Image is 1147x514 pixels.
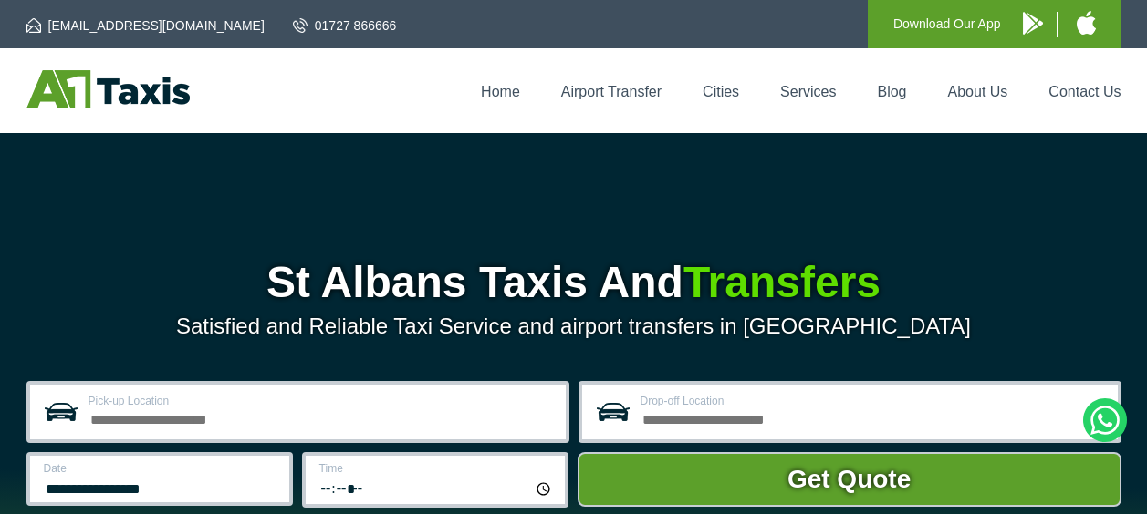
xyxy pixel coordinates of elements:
p: Satisfied and Reliable Taxi Service and airport transfers in [GEOGRAPHIC_DATA] [26,314,1121,339]
a: 01727 866666 [293,16,397,35]
button: Get Quote [578,452,1121,507]
label: Pick-up Location [89,396,555,406]
span: Transfers [683,258,881,306]
p: Download Our App [893,13,1001,36]
label: Time [319,463,554,474]
a: About Us [948,84,1008,99]
a: Services [780,84,836,99]
a: Cities [703,84,739,99]
a: Airport Transfer [561,84,662,99]
label: Drop-off Location [641,396,1107,406]
img: A1 Taxis St Albans LTD [26,70,190,108]
h1: St Albans Taxis And [26,261,1121,304]
img: A1 Taxis iPhone App [1077,11,1096,35]
a: [EMAIL_ADDRESS][DOMAIN_NAME] [26,16,265,35]
label: Date [44,463,278,474]
a: Home [481,84,520,99]
img: A1 Taxis Android App [1023,12,1043,35]
a: Blog [877,84,906,99]
a: Contact Us [1048,84,1121,99]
